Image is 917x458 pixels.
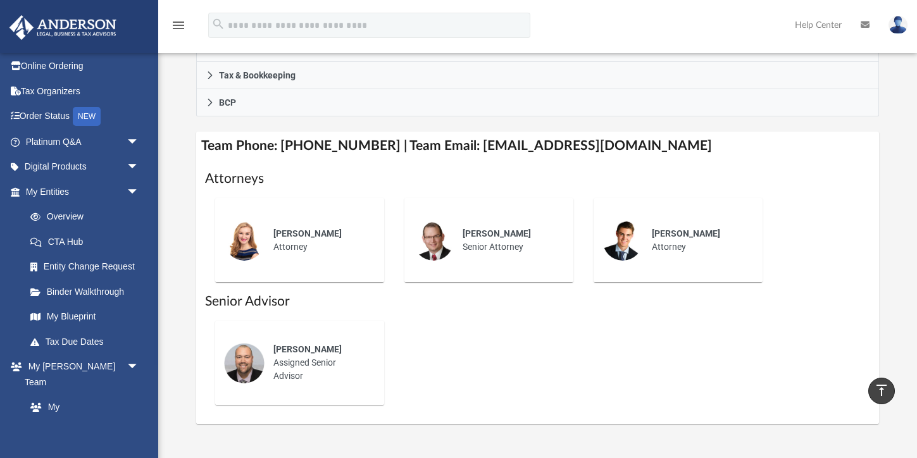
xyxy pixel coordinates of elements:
span: [PERSON_NAME] [273,344,342,354]
h4: Team Phone: [PHONE_NUMBER] | Team Email: [EMAIL_ADDRESS][DOMAIN_NAME] [196,132,879,160]
div: Assigned Senior Advisor [265,334,375,392]
span: arrow_drop_down [127,354,152,380]
i: search [211,17,225,31]
a: Overview [18,204,158,230]
a: My [PERSON_NAME] Team [18,395,146,451]
img: thumbnail [224,220,265,261]
a: My [PERSON_NAME] Teamarrow_drop_down [9,354,152,395]
img: Anderson Advisors Platinum Portal [6,15,120,40]
a: Order StatusNEW [9,104,158,130]
span: [PERSON_NAME] [463,228,531,238]
h1: Senior Advisor [205,292,870,311]
span: BCP [219,98,236,107]
span: Tax & Bookkeeping [219,71,296,80]
img: thumbnail [413,220,454,261]
div: NEW [73,107,101,126]
span: arrow_drop_down [127,129,152,155]
a: Binder Walkthrough [18,279,158,304]
i: menu [171,18,186,33]
i: vertical_align_top [874,383,889,398]
a: My Blueprint [18,304,152,330]
a: Online Ordering [9,54,158,79]
div: Attorney [643,218,754,263]
span: arrow_drop_down [127,179,152,205]
div: Attorney [265,218,375,263]
a: Digital Productsarrow_drop_down [9,154,158,180]
div: Senior Attorney [454,218,565,263]
a: vertical_align_top [868,378,895,404]
a: Platinum Q&Aarrow_drop_down [9,129,158,154]
span: [PERSON_NAME] [652,228,720,238]
span: [PERSON_NAME] [273,228,342,238]
img: thumbnail [602,220,643,261]
span: arrow_drop_down [127,154,152,180]
a: Entity Change Request [18,254,158,280]
a: menu [171,24,186,33]
a: Tax & Bookkeeping [196,62,879,89]
a: Tax Organizers [9,78,158,104]
a: Tax Due Dates [18,329,158,354]
img: thumbnail [224,343,265,383]
h1: Attorneys [205,170,870,188]
a: CTA Hub [18,229,158,254]
a: BCP [196,89,879,116]
a: My Entitiesarrow_drop_down [9,179,158,204]
img: User Pic [889,16,908,34]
